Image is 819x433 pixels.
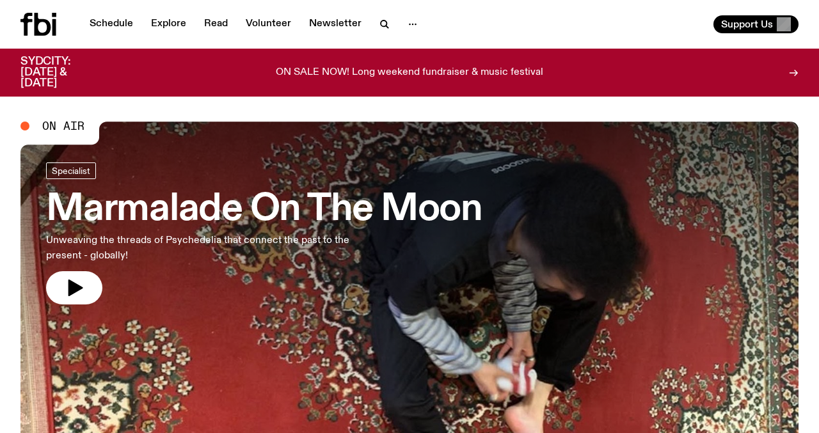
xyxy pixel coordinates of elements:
p: ON SALE NOW! Long weekend fundraiser & music festival [276,67,543,79]
p: Unweaving the threads of Psychedelia that connect the past to the present - globally! [46,233,374,264]
a: Newsletter [301,15,369,33]
h3: SYDCITY: [DATE] & [DATE] [20,56,102,89]
a: Marmalade On The MoonUnweaving the threads of Psychedelia that connect the past to the present - ... [46,162,482,304]
span: Specialist [52,166,90,175]
a: Volunteer [238,15,299,33]
span: Support Us [721,19,773,30]
a: Schedule [82,15,141,33]
h3: Marmalade On The Moon [46,192,482,228]
a: Explore [143,15,194,33]
span: On Air [42,120,84,132]
a: Specialist [46,162,96,179]
button: Support Us [713,15,799,33]
a: Read [196,15,235,33]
